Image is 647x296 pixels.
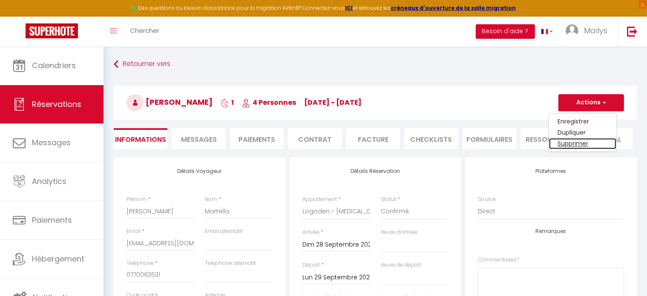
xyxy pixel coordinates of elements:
[302,168,449,174] h4: Détails Réservation
[549,116,616,127] a: Enregistrer
[242,98,296,107] span: 4 Personnes
[114,57,637,72] a: Retourner vers
[127,227,141,236] label: Email
[304,98,362,107] span: [DATE] - [DATE]
[221,98,234,107] span: 1
[520,128,574,149] li: Ressources
[114,128,167,149] li: Informations
[549,138,616,149] a: Supprimer
[478,195,496,204] label: Source
[584,25,607,36] span: Maïlys
[478,256,519,264] label: Commentaires
[558,94,624,111] button: Actions
[476,24,535,39] button: Besoin d'aide ?
[32,215,72,225] span: Paiements
[32,60,76,71] span: Calendriers
[302,261,320,269] label: Départ
[627,26,638,37] img: logout
[7,3,32,29] button: Ouvrir le widget de chat LiveChat
[549,127,616,138] a: Dupliquer
[32,137,71,148] span: Messages
[32,99,81,109] span: Réservations
[127,97,213,107] span: [PERSON_NAME]
[478,168,624,174] h4: Plateformes
[381,228,417,236] label: Heure d'arrivée
[566,24,578,37] img: ...
[32,176,66,187] span: Analytics
[181,135,217,144] span: Messages
[32,253,84,264] span: Hébergement
[230,128,284,149] li: Paiements
[463,128,516,149] li: FORMULAIRES
[288,128,342,149] li: Contrat
[381,261,421,269] label: Heure de départ
[478,228,624,234] h4: Remarques
[124,17,166,46] a: Chercher
[559,17,618,46] a: ... Maïlys
[205,259,256,267] label: Téléphone alternatif
[302,228,319,236] label: Arrivée
[127,168,273,174] h4: Détails Voyageur
[127,259,154,267] label: Téléphone
[302,195,337,204] label: Appartement
[130,26,159,35] span: Chercher
[381,195,396,204] label: Statut
[345,4,353,11] a: ICI
[26,23,78,38] img: Super Booking
[127,195,147,204] label: Prénom
[346,128,400,149] li: Facture
[391,4,516,11] a: créneaux d'ouverture de la salle migration
[205,195,217,204] label: Nom
[404,128,458,149] li: CHECKLISTS
[205,227,243,236] label: Email alternatif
